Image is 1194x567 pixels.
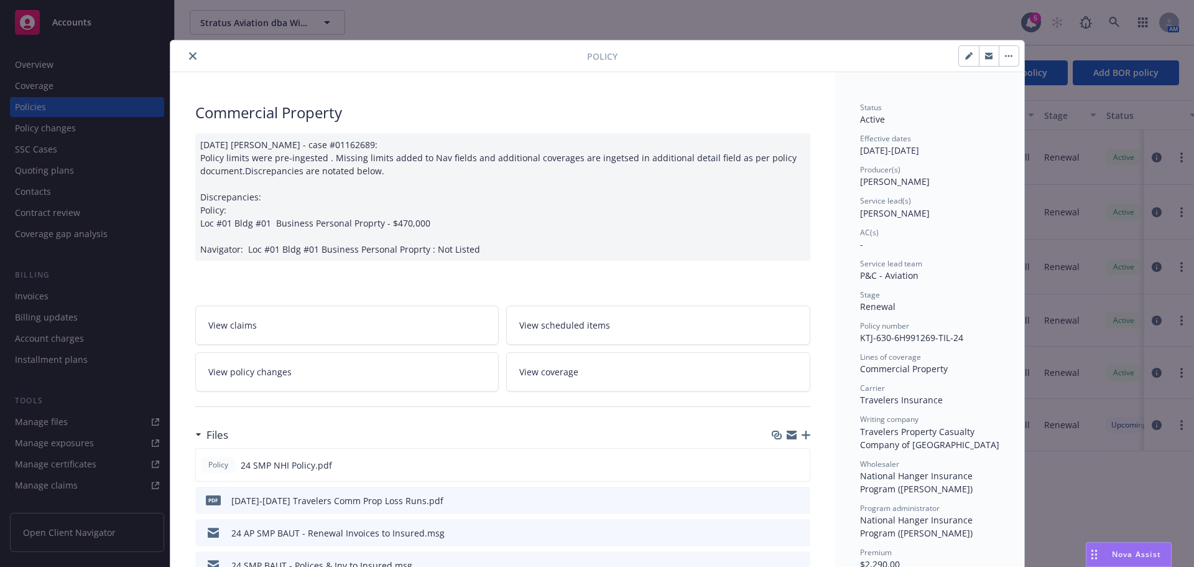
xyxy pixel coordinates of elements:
span: View claims [208,319,257,332]
div: Drag to move [1086,543,1102,566]
span: Lines of coverage [860,352,921,362]
span: View scheduled items [519,319,610,332]
span: Active [860,113,885,125]
span: Travelers Insurance [860,394,943,406]
a: View policy changes [195,352,499,391]
button: Nova Assist [1086,542,1172,567]
a: View coverage [506,352,810,391]
button: preview file [794,459,805,472]
div: [DATE] [PERSON_NAME] - case #01162689: Policy limits were pre-ingested . Missing limits added to ... [195,133,810,261]
span: AC(s) [860,227,879,238]
div: [DATE]-[DATE] Travelers Comm Prop Loss Runs.pdf [231,494,443,507]
span: Policy [206,459,231,471]
span: Status [860,102,882,113]
span: - [860,238,863,250]
span: Premium [860,547,892,558]
span: National Hanger Insurance Program ([PERSON_NAME]) [860,514,975,539]
span: Wholesaler [860,459,899,469]
span: Commercial Property [860,363,948,375]
div: Commercial Property [195,102,810,123]
button: close [185,49,200,63]
span: P&C - Aviation [860,269,919,281]
button: download file [774,494,784,507]
div: Files [195,427,228,443]
span: Renewal [860,301,895,312]
span: Carrier [860,383,885,393]
button: preview file [794,494,805,507]
button: preview file [794,527,805,540]
span: KTJ-630-6H991269-TIL-24 [860,332,963,344]
span: Policy [587,50,618,63]
span: Producer(s) [860,164,900,175]
a: View scheduled items [506,306,810,345]
button: download file [774,459,784,472]
span: Travelers Property Casualty Company of [GEOGRAPHIC_DATA] [860,426,999,451]
span: Program administrator [860,503,940,513]
span: View coverage [519,365,578,378]
h3: Files [206,427,228,443]
span: 24 SMP NHI Policy.pdf [241,459,332,472]
span: View policy changes [208,365,292,378]
span: Stage [860,289,880,300]
span: Service lead team [860,258,922,269]
span: [PERSON_NAME] [860,176,930,187]
button: download file [774,527,784,540]
span: Writing company [860,414,919,424]
div: 24 AP SMP BAUT - Renewal Invoices to Insured.msg [231,527,445,540]
span: Service lead(s) [860,195,911,206]
span: Effective dates [860,133,911,144]
span: Nova Assist [1112,549,1161,560]
span: Policy number [860,321,909,331]
span: National Hanger Insurance Program ([PERSON_NAME]) [860,470,975,495]
a: View claims [195,306,499,345]
span: pdf [206,495,221,505]
span: [PERSON_NAME] [860,207,930,219]
div: [DATE] - [DATE] [860,133,999,157]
